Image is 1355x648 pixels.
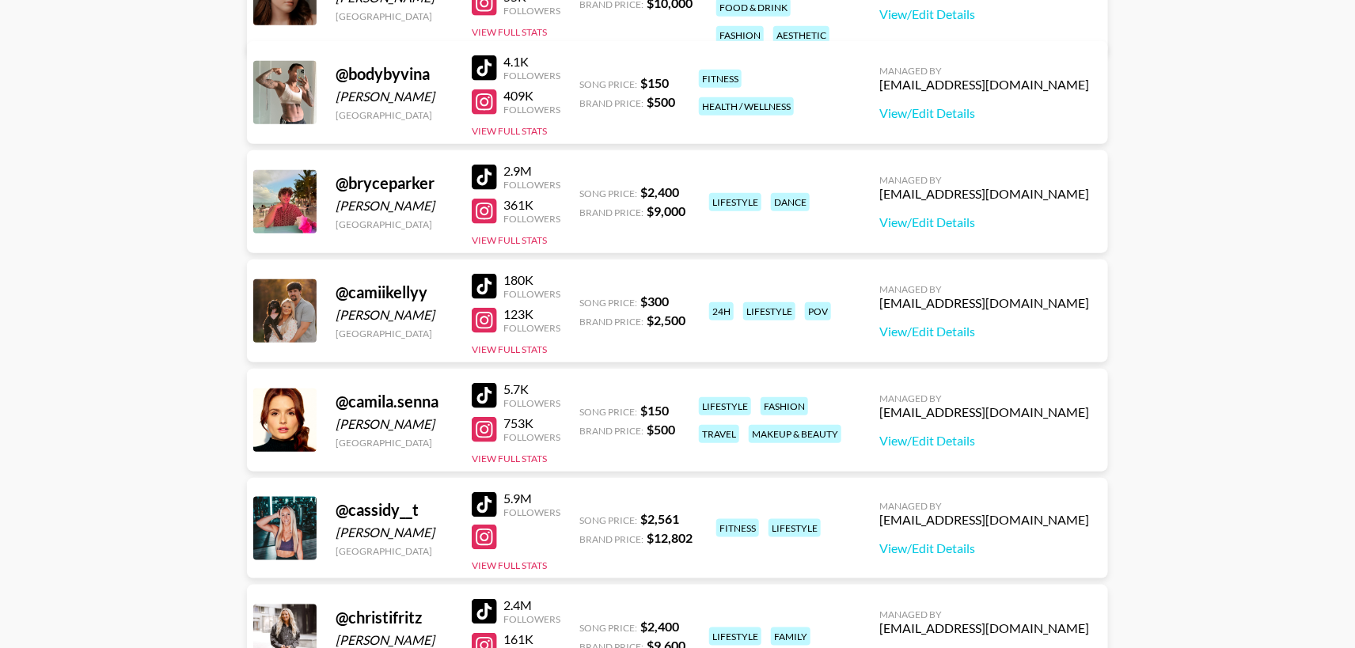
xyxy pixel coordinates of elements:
[503,197,560,213] div: 361K
[503,288,560,300] div: Followers
[699,97,794,116] div: health / wellness
[879,186,1089,202] div: [EMAIL_ADDRESS][DOMAIN_NAME]
[503,163,560,179] div: 2.9M
[640,511,679,526] strong: $ 2,561
[640,403,669,418] strong: $ 150
[647,422,675,437] strong: $ 500
[699,397,751,415] div: lifestyle
[503,631,560,647] div: 161K
[716,519,759,537] div: fitness
[805,302,831,320] div: pov
[503,70,560,81] div: Followers
[336,500,453,520] div: @ cassidy__t
[771,193,810,211] div: dance
[647,94,675,109] strong: $ 500
[503,381,560,397] div: 5.7K
[336,198,453,214] div: [PERSON_NAME]
[879,392,1089,404] div: Managed By
[879,77,1089,93] div: [EMAIL_ADDRESS][DOMAIN_NAME]
[879,608,1089,620] div: Managed By
[503,104,560,116] div: Followers
[879,620,1089,636] div: [EMAIL_ADDRESS][DOMAIN_NAME]
[647,530,693,545] strong: $ 12,802
[336,282,453,302] div: @ camiikellyy
[579,188,637,199] span: Song Price:
[472,559,547,571] button: View Full Stats
[579,78,637,90] span: Song Price:
[336,608,453,627] div: @ christifritz
[579,207,643,218] span: Brand Price:
[879,283,1089,295] div: Managed By
[503,491,560,506] div: 5.9M
[749,425,841,443] div: makeup & beauty
[761,397,808,415] div: fashion
[647,313,685,328] strong: $ 2,500
[879,512,1089,528] div: [EMAIL_ADDRESS][DOMAIN_NAME]
[503,415,560,431] div: 753K
[579,425,643,437] span: Brand Price:
[336,109,453,121] div: [GEOGRAPHIC_DATA]
[640,75,669,90] strong: $ 150
[336,437,453,449] div: [GEOGRAPHIC_DATA]
[879,324,1089,339] a: View/Edit Details
[503,431,560,443] div: Followers
[769,519,821,537] div: lifestyle
[503,597,560,613] div: 2.4M
[879,540,1089,556] a: View/Edit Details
[709,627,761,646] div: lifestyle
[336,173,453,193] div: @ bryceparker
[503,213,560,225] div: Followers
[336,10,453,22] div: [GEOGRAPHIC_DATA]
[879,174,1089,186] div: Managed By
[640,619,679,634] strong: $ 2,400
[336,525,453,540] div: [PERSON_NAME]
[773,26,829,44] div: aesthetic
[503,322,560,334] div: Followers
[699,70,742,88] div: fitness
[336,218,453,230] div: [GEOGRAPHIC_DATA]
[472,234,547,246] button: View Full Stats
[472,343,547,355] button: View Full Stats
[579,97,643,109] span: Brand Price:
[879,65,1089,77] div: Managed By
[503,272,560,288] div: 180K
[640,294,669,309] strong: $ 300
[579,316,643,328] span: Brand Price:
[472,26,547,38] button: View Full Stats
[336,89,453,104] div: [PERSON_NAME]
[503,397,560,409] div: Followers
[709,193,761,211] div: lifestyle
[336,545,453,557] div: [GEOGRAPHIC_DATA]
[879,214,1089,230] a: View/Edit Details
[336,392,453,411] div: @ camila.senna
[579,533,643,545] span: Brand Price:
[647,203,685,218] strong: $ 9,000
[579,406,637,418] span: Song Price:
[472,453,547,464] button: View Full Stats
[579,297,637,309] span: Song Price:
[879,433,1089,449] a: View/Edit Details
[879,295,1089,311] div: [EMAIL_ADDRESS][DOMAIN_NAME]
[879,500,1089,512] div: Managed By
[716,26,764,44] div: fashion
[879,6,1089,22] a: View/Edit Details
[579,622,637,634] span: Song Price:
[503,179,560,191] div: Followers
[503,613,560,625] div: Followers
[771,627,810,646] div: family
[336,307,453,323] div: [PERSON_NAME]
[640,184,679,199] strong: $ 2,400
[699,425,739,443] div: travel
[503,88,560,104] div: 409K
[879,404,1089,420] div: [EMAIL_ADDRESS][DOMAIN_NAME]
[472,125,547,137] button: View Full Stats
[743,302,795,320] div: lifestyle
[579,514,637,526] span: Song Price:
[336,328,453,339] div: [GEOGRAPHIC_DATA]
[336,64,453,84] div: @ bodybyvina
[503,306,560,322] div: 123K
[503,506,560,518] div: Followers
[336,416,453,432] div: [PERSON_NAME]
[709,302,734,320] div: 24h
[336,632,453,648] div: [PERSON_NAME]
